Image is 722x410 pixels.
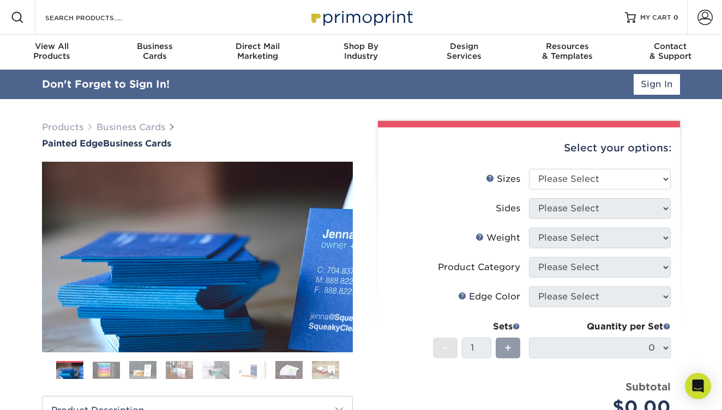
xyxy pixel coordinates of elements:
img: Business Cards 05 [202,360,230,380]
a: Resources& Templates [516,35,619,70]
div: Sets [433,320,520,333]
input: SEARCH PRODUCTS..... [44,11,151,24]
div: Cards [103,41,206,61]
div: Edge Color [458,290,520,303]
a: BusinessCards [103,35,206,70]
span: Shop By [309,41,412,51]
span: + [504,340,512,356]
img: Business Cards 03 [129,360,157,380]
div: & Templates [516,41,619,61]
h1: Business Cards [42,138,353,149]
a: Contact& Support [619,35,722,70]
img: Business Cards 07 [275,360,303,380]
div: Industry [309,41,412,61]
div: Product Category [438,261,520,274]
a: Shop ByIndustry [309,35,412,70]
img: Business Cards 06 [239,360,266,380]
span: Resources [516,41,619,51]
a: Products [42,122,83,132]
div: Services [413,41,516,61]
span: Contact [619,41,722,51]
a: Painted EdgeBusiness Cards [42,138,353,149]
span: Direct Mail [206,41,309,51]
img: Primoprint [306,5,416,29]
span: Painted Edge [42,138,103,149]
div: Select your options: [387,127,671,169]
img: Business Cards 02 [93,362,120,378]
span: Business [103,41,206,51]
div: Don't Forget to Sign In! [42,77,170,92]
div: Marketing [206,41,309,61]
div: Sizes [486,173,520,186]
span: Design [413,41,516,51]
span: MY CART [640,13,671,22]
a: DesignServices [413,35,516,70]
span: - [443,340,448,356]
div: Quantity per Set [529,320,671,333]
div: Sides [496,202,520,215]
div: Weight [476,231,520,244]
a: Business Cards [97,122,165,132]
div: & Support [619,41,722,61]
a: Direct MailMarketing [206,35,309,70]
img: Business Cards 08 [312,360,339,380]
a: Sign In [634,74,680,95]
span: 0 [673,14,678,21]
img: Business Cards 04 [166,360,193,380]
div: Open Intercom Messenger [685,373,711,399]
strong: Subtotal [625,381,671,393]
